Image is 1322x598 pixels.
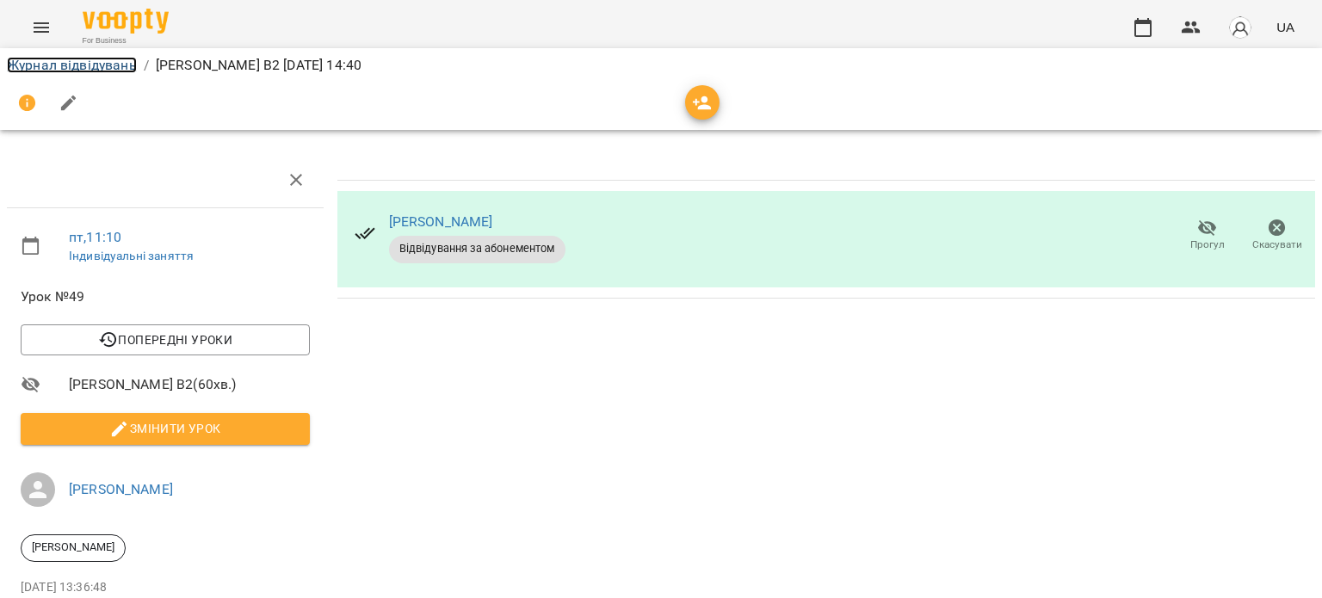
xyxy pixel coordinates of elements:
p: [DATE] 13:36:48 [21,579,310,596]
button: Menu [21,7,62,48]
img: avatar_s.png [1228,15,1252,40]
span: Урок №49 [21,287,310,307]
a: пт , 11:10 [69,229,121,245]
span: Попередні уроки [34,330,296,350]
p: [PERSON_NAME] В2 [DATE] 14:40 [156,55,361,76]
span: Змінити урок [34,418,296,439]
button: Попередні уроки [21,324,310,355]
nav: breadcrumb [7,55,1315,76]
a: [PERSON_NAME] [389,213,493,230]
button: UA [1269,11,1301,43]
a: Журнал відвідувань [7,57,137,73]
img: Voopty Logo [83,9,169,34]
span: For Business [83,35,169,46]
span: UA [1276,18,1294,36]
button: Прогул [1172,212,1242,260]
div: [PERSON_NAME] [21,534,126,562]
span: Прогул [1190,237,1225,252]
a: [PERSON_NAME] [69,481,173,497]
button: Скасувати [1242,212,1312,260]
span: [PERSON_NAME] В2 ( 60 хв. ) [69,374,310,395]
span: Скасувати [1252,237,1302,252]
li: / [144,55,149,76]
button: Змінити урок [21,413,310,444]
span: Відвідування за абонементом [389,241,565,256]
a: Індивідуальні заняття [69,249,194,262]
span: [PERSON_NAME] [22,539,125,555]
